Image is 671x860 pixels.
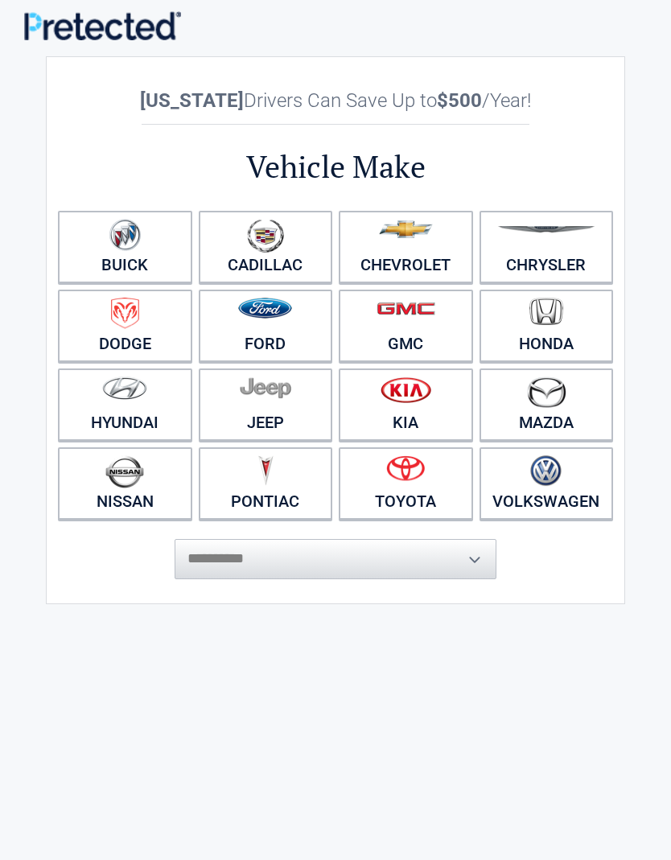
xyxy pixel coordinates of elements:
a: GMC [339,290,473,362]
a: Kia [339,368,473,441]
a: Toyota [339,447,473,520]
a: Hyundai [58,368,192,441]
img: hyundai [102,377,147,400]
img: chevrolet [379,220,433,238]
img: Main Logo [24,11,181,39]
img: gmc [377,302,435,315]
a: Honda [480,290,614,362]
a: Dodge [58,290,192,362]
img: ford [238,298,292,319]
img: dodge [111,298,139,329]
a: Mazda [480,368,614,441]
a: Volkswagen [480,447,614,520]
img: nissan [105,455,144,488]
a: Buick [58,211,192,283]
a: Jeep [199,368,333,441]
a: Pontiac [199,447,333,520]
a: Cadillac [199,211,333,283]
img: pontiac [257,455,274,486]
img: jeep [240,377,291,399]
b: $500 [437,89,482,112]
img: mazda [526,377,566,408]
img: volkswagen [530,455,562,487]
img: honda [529,298,563,326]
img: cadillac [247,219,284,253]
a: Chrysler [480,211,614,283]
img: kia [381,377,431,403]
a: Nissan [58,447,192,520]
a: Ford [199,290,333,362]
a: Chevrolet [339,211,473,283]
h2: Drivers Can Save Up to /Year [55,89,616,112]
h2: Vehicle Make [55,146,616,187]
img: toyota [386,455,425,481]
img: chrysler [497,226,595,233]
img: buick [109,219,141,251]
b: [US_STATE] [140,89,244,112]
